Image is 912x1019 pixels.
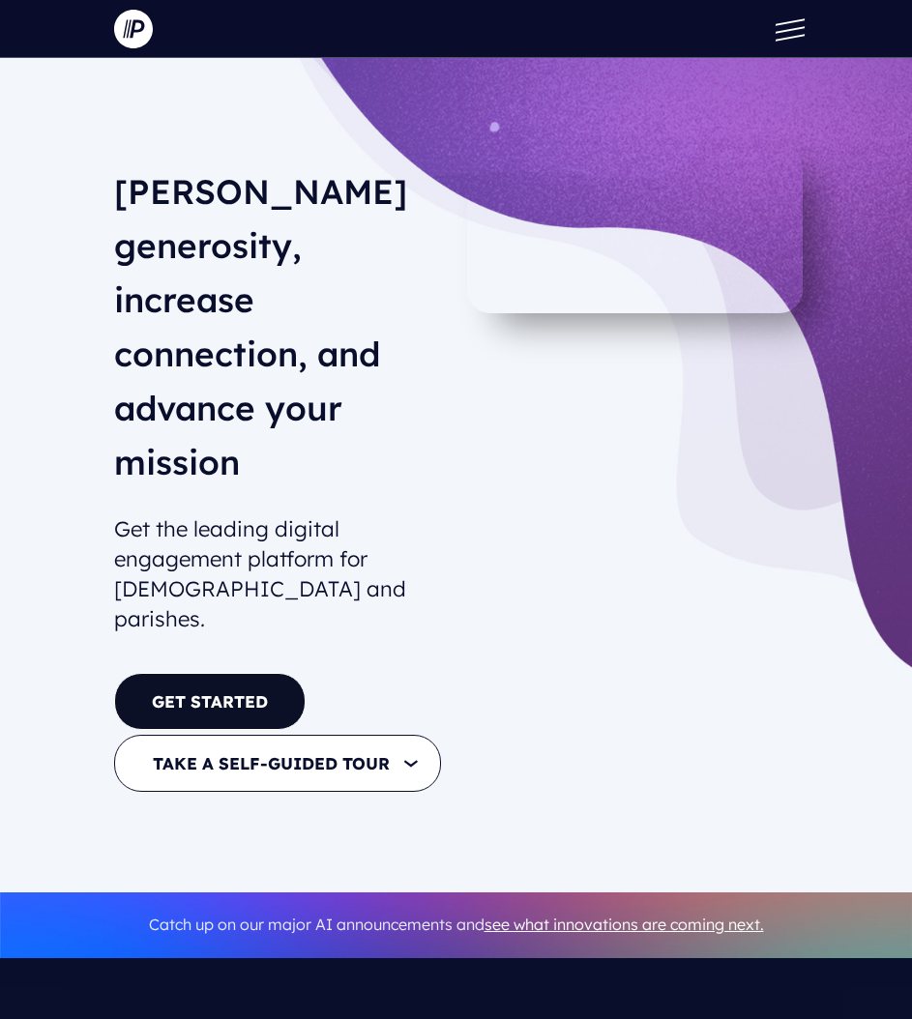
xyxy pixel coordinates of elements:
[114,164,441,505] h1: [PERSON_NAME] generosity, increase connection, and advance your mission
[114,735,441,792] button: TAKE A SELF-GUIDED TOUR
[485,915,764,934] a: see what innovations are coming next.
[114,905,799,946] p: Catch up on our major AI announcements and
[114,507,441,641] h2: Get the leading digital engagement platform for [DEMOGRAPHIC_DATA] and parishes.
[114,673,306,730] a: GET STARTED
